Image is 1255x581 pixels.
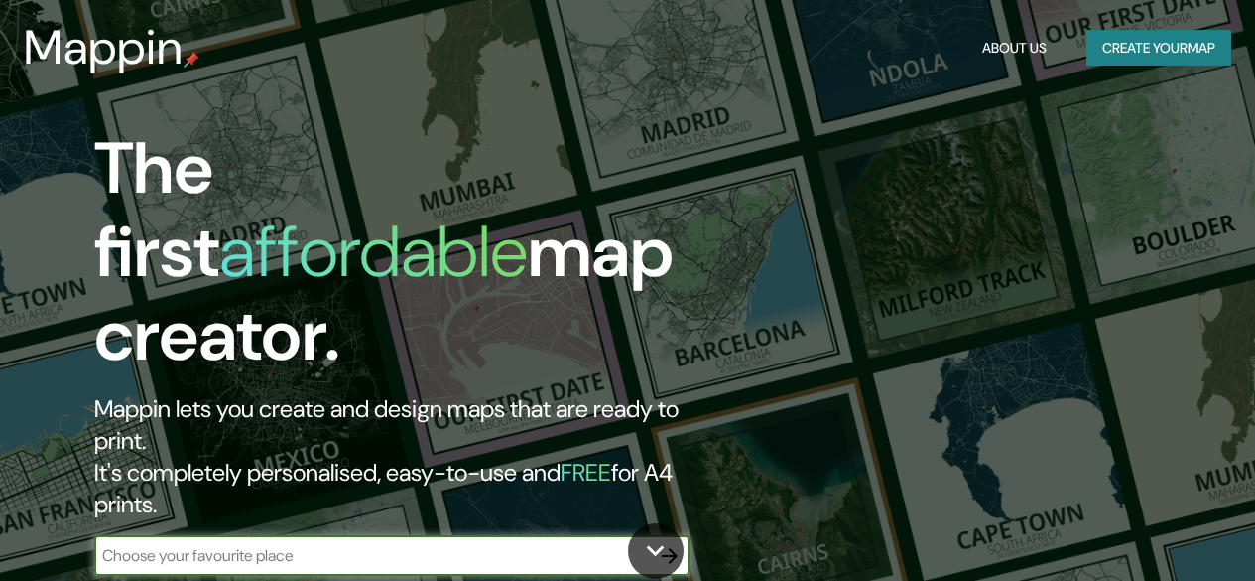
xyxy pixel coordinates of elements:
[94,393,722,520] h2: Mappin lets you create and design maps that are ready to print. It's completely personalised, eas...
[1086,30,1231,67] button: Create yourmap
[184,52,199,68] img: mappin-pin
[219,206,528,298] h1: affordable
[94,544,650,567] input: Choose your favourite place
[974,30,1055,67] button: About Us
[24,20,184,75] h3: Mappin
[94,127,722,393] h1: The first map creator.
[561,457,611,488] h5: FREE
